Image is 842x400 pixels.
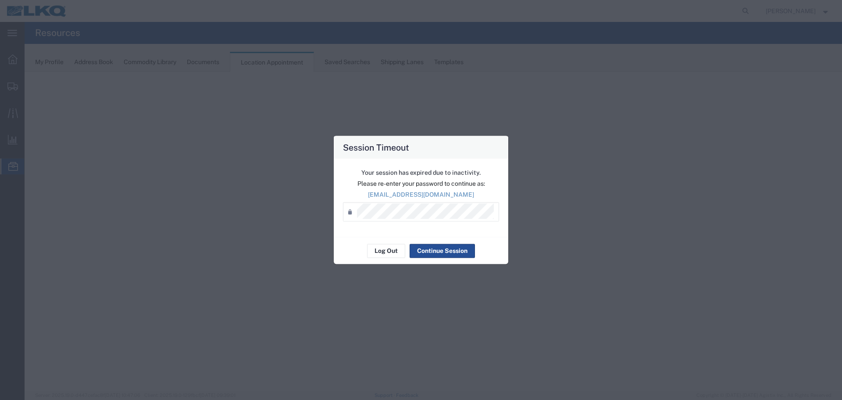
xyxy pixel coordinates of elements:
p: Please re-enter your password to continue as: [343,179,499,188]
button: Log Out [367,244,405,258]
h4: Session Timeout [343,141,409,153]
p: Your session has expired due to inactivity. [343,168,499,177]
button: Continue Session [410,244,475,258]
p: [EMAIL_ADDRESS][DOMAIN_NAME] [343,190,499,199]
